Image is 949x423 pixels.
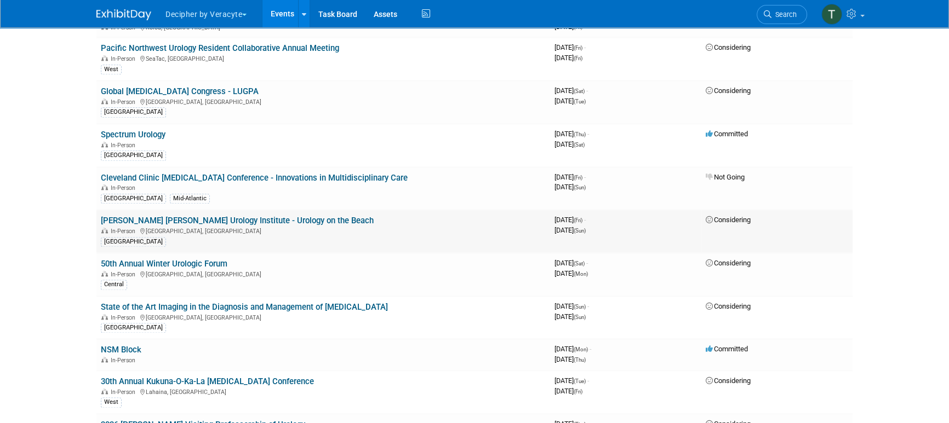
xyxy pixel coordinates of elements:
span: (Fri) [574,45,582,51]
img: In-Person Event [101,142,108,147]
a: NSM Block [101,345,141,355]
span: - [586,86,588,95]
a: Pacific Northwest Urology Resident Collaborative Annual Meeting [101,43,339,53]
span: [DATE] [554,86,588,95]
span: [DATE] [554,183,586,191]
span: (Fri) [574,175,582,181]
span: In-Person [111,24,139,31]
span: (Mon) [574,346,588,352]
div: [GEOGRAPHIC_DATA] [101,237,166,247]
span: In-Person [111,314,139,321]
span: [DATE] [554,140,585,148]
span: [DATE] [554,259,588,267]
div: Mid-Atlantic [170,194,210,204]
a: [PERSON_NAME] [PERSON_NAME] Urology Institute - Urology on the Beach [101,216,374,225]
div: West [101,65,122,74]
span: [DATE] [554,376,589,385]
img: In-Person Event [101,55,108,61]
span: Considering [706,302,751,310]
span: In-Person [111,184,139,192]
span: (Sun) [574,184,586,190]
span: [DATE] [554,130,589,138]
div: [GEOGRAPHIC_DATA] [101,150,166,160]
img: Tony Alvarado [821,4,842,25]
span: [DATE] [554,269,588,277]
span: - [587,130,589,138]
span: Considering [706,86,751,95]
span: In-Person [111,55,139,62]
span: (Sat) [574,142,585,148]
span: (Fri) [574,389,582,395]
span: (Fri) [574,24,582,30]
span: [DATE] [554,355,586,363]
span: [DATE] [554,387,582,395]
span: [DATE] [554,173,586,181]
span: - [584,43,586,51]
img: In-Person Event [101,228,108,233]
span: (Thu) [574,357,586,363]
a: Search [757,5,807,24]
span: (Fri) [574,55,582,61]
div: [GEOGRAPHIC_DATA], [GEOGRAPHIC_DATA] [101,312,546,321]
a: State of the Art Imaging in the Diagnosis and Management of [MEDICAL_DATA] [101,302,388,312]
span: Committed [706,345,748,353]
div: [GEOGRAPHIC_DATA], [GEOGRAPHIC_DATA] [101,97,546,106]
a: 50th Annual Winter Urologic Forum [101,259,227,269]
span: - [587,302,589,310]
div: [GEOGRAPHIC_DATA], [GEOGRAPHIC_DATA] [101,269,546,278]
img: In-Person Event [101,357,108,362]
a: 30th Annual Kukuna-O-Ka-La [MEDICAL_DATA] Conference [101,376,314,386]
span: Considering [706,43,751,51]
span: Committed [706,130,748,138]
span: Search [771,10,797,19]
span: [DATE] [554,302,589,310]
span: In-Person [111,228,139,235]
span: (Thu) [574,131,586,137]
img: ExhibitDay [96,9,151,20]
span: - [587,376,589,385]
span: [DATE] [554,216,586,224]
span: - [586,259,588,267]
div: Lahaina, [GEOGRAPHIC_DATA] [101,387,546,396]
img: In-Person Event [101,271,108,276]
span: In-Person [111,357,139,364]
span: (Sun) [574,304,586,310]
span: In-Person [111,98,139,106]
span: [DATE] [554,345,591,353]
span: (Sun) [574,314,586,320]
span: In-Person [111,271,139,278]
div: SeaTac, [GEOGRAPHIC_DATA] [101,54,546,62]
div: [GEOGRAPHIC_DATA] [101,323,166,333]
div: [GEOGRAPHIC_DATA] [101,194,166,204]
span: (Tue) [574,378,586,384]
div: West [101,397,122,407]
a: Cleveland Clinic [MEDICAL_DATA] Conference - Innovations in Multidisciplinary Care [101,173,408,183]
span: [DATE] [554,97,586,105]
span: (Sat) [574,260,585,266]
span: (Fri) [574,217,582,223]
span: [DATE] [554,54,582,62]
span: [DATE] [554,22,582,31]
span: - [584,173,586,181]
span: Considering [706,259,751,267]
span: [DATE] [554,312,586,321]
span: (Sun) [574,228,586,234]
span: - [590,345,591,353]
span: In-Person [111,142,139,149]
span: In-Person [111,389,139,396]
img: In-Person Event [101,184,108,190]
img: In-Person Event [101,98,108,104]
span: (Sat) [574,88,585,94]
span: - [584,216,586,224]
img: In-Person Event [101,389,108,394]
div: [GEOGRAPHIC_DATA], [GEOGRAPHIC_DATA] [101,226,546,235]
div: [GEOGRAPHIC_DATA] [101,107,166,117]
div: Central [101,280,127,289]
span: (Tue) [574,98,586,105]
span: Considering [706,216,751,224]
a: Global [MEDICAL_DATA] Congress - LUGPA [101,86,259,96]
a: Spectrum Urology [101,130,165,140]
span: [DATE] [554,226,586,234]
span: [DATE] [554,43,586,51]
span: (Mon) [574,271,588,277]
